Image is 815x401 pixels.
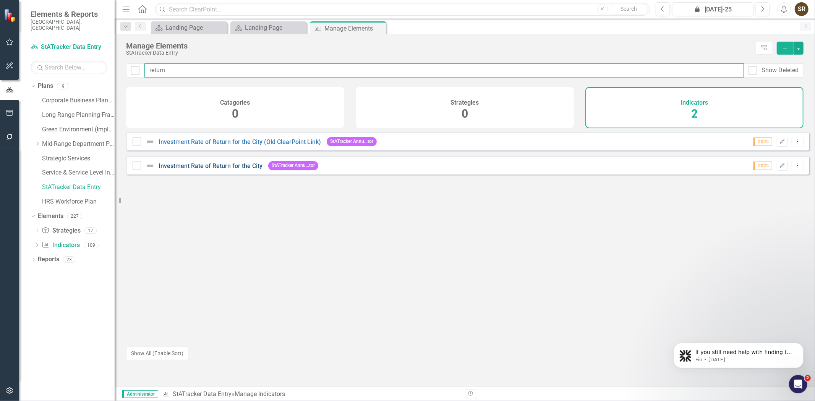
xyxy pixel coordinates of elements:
[126,42,752,50] div: Manage Elements
[31,43,107,52] a: StATracker Data Entry
[268,161,318,170] span: StATracker Annu...tor
[31,61,107,74] input: Search Below...
[691,107,698,120] span: 2
[162,390,459,399] div: » Manage Indicators
[672,2,753,16] button: [DATE]-25
[42,226,80,235] a: Strategies
[146,137,155,146] img: Not Defined
[805,375,811,381] span: 2
[155,3,650,16] input: Search ClearPoint...
[451,99,479,106] h4: Strategies
[173,390,232,398] a: StATracker Data Entry
[220,99,250,106] h4: Catagories
[42,140,115,149] a: Mid-Range Department Plans
[67,213,82,220] div: 227
[42,168,115,177] a: Service & Service Level Inventory
[146,161,155,170] img: Not Defined
[31,19,107,31] small: [GEOGRAPHIC_DATA], [GEOGRAPHIC_DATA]
[795,2,809,16] button: SR
[762,66,799,75] div: Show Deleted
[662,327,815,380] iframe: Intercom notifications message
[610,4,648,15] button: Search
[42,241,79,250] a: Indicators
[153,23,225,32] a: Landing Page
[324,24,384,33] div: Manage Elements
[42,154,115,163] a: Strategic Services
[84,242,99,248] div: 109
[681,99,708,106] h4: Indicators
[159,138,321,146] a: Investment Rate of Return for the City (Old ClearPoint Link)
[165,23,225,32] div: Landing Page
[232,23,305,32] a: Landing Page
[42,183,115,192] a: StATracker Data Entry
[42,125,115,134] a: Green Environment (Implementation)
[232,107,238,120] span: 0
[4,9,17,22] img: ClearPoint Strategy
[144,63,744,78] input: Filter Elements...
[57,83,69,89] div: 9
[38,212,63,221] a: Elements
[621,6,637,12] span: Search
[42,111,115,120] a: Long Range Planning Framework
[38,82,53,91] a: Plans
[327,137,377,146] span: StATracker Annu...tor
[675,5,751,14] div: [DATE]-25
[84,227,97,234] div: 17
[245,23,305,32] div: Landing Page
[63,256,75,263] div: 23
[38,255,59,264] a: Reports
[126,50,752,56] div: StATracker Data Entry
[462,107,468,120] span: 0
[122,390,158,398] span: Administrator
[126,347,188,360] button: Show All (Enable Sort)
[42,197,115,206] a: HRS Workforce Plan
[753,137,772,146] span: 2025
[42,96,115,105] a: Corporate Business Plan ([DATE]-[DATE])
[31,10,107,19] span: Elements & Reports
[159,162,262,170] a: Investment Rate of Return for the City
[789,375,807,393] iframe: Intercom live chat
[753,162,772,170] span: 2025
